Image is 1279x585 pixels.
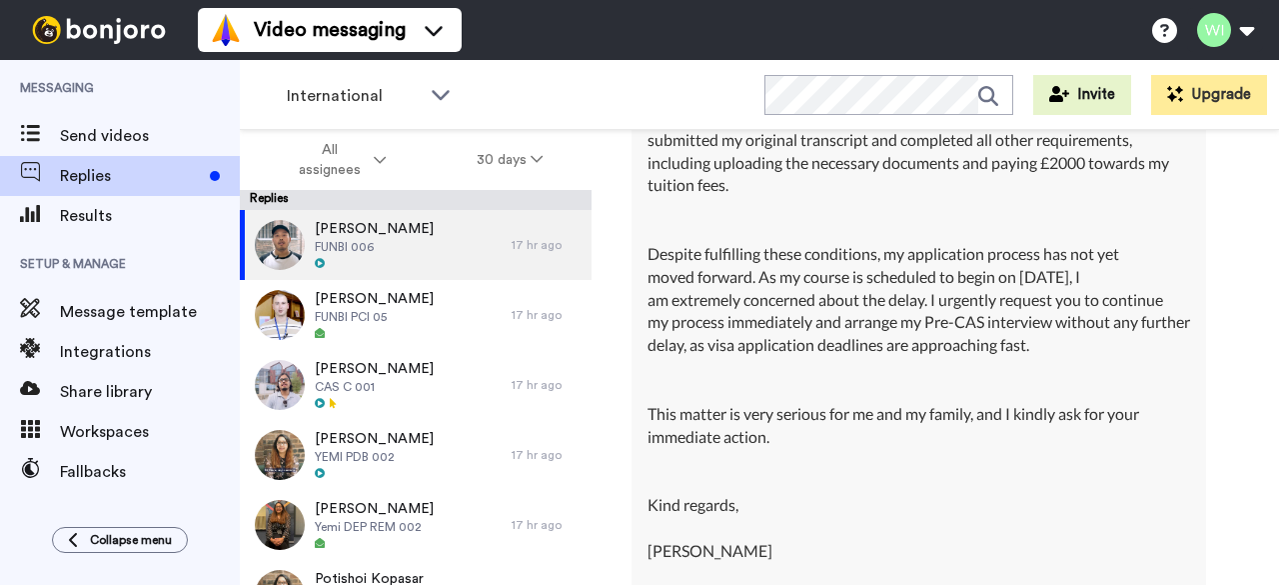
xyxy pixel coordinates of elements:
[240,490,592,560] a: [PERSON_NAME]Yemi DEP REM 00217 hr ago
[240,210,592,280] a: [PERSON_NAME]FUNBI 00617 hr ago
[240,420,592,490] a: [PERSON_NAME]YEMI PDB 00217 hr ago
[315,309,434,325] span: FUNBI PCI 05
[1151,75,1267,115] button: Upgrade
[315,519,434,535] span: Yemi DEP REM 002
[315,449,434,465] span: YEMI PDB 002
[315,239,434,255] span: FUNBI 006
[1033,75,1131,115] button: Invite
[315,359,434,379] span: [PERSON_NAME]
[315,499,434,519] span: [PERSON_NAME]
[60,164,202,188] span: Replies
[315,289,434,309] span: [PERSON_NAME]
[240,190,592,210] div: Replies
[287,84,421,108] span: International
[255,430,305,480] img: 034932f8-5e73-4ccf-979d-a3109bcc44bc-thumb.jpg
[512,447,582,463] div: 17 hr ago
[289,140,370,180] span: All assignees
[255,360,305,410] img: d13cd613-a0d5-406e-8cf3-0cde742e53d1-thumb.jpg
[512,237,582,253] div: 17 hr ago
[255,220,305,270] img: 20357b13-09c5-4b1e-98cd-6bacbcb48d6b-thumb.jpg
[90,532,172,548] span: Collapse menu
[512,377,582,393] div: 17 hr ago
[240,350,592,420] a: [PERSON_NAME]CAS C 00117 hr ago
[60,380,240,404] span: Share library
[512,307,582,323] div: 17 hr ago
[60,204,240,228] span: Results
[432,142,589,178] button: 30 days
[60,300,240,324] span: Message template
[315,429,434,449] span: [PERSON_NAME]
[60,124,240,148] span: Send videos
[315,379,434,395] span: CAS C 001
[60,420,240,444] span: Workspaces
[255,500,305,550] img: 0c24e88b-33c6-4f8d-8092-57adc2dd1af8-thumb.jpg
[255,290,305,340] img: c09c68b7-9708-48cd-a98b-e626f11a0c1e-thumb.jpg
[315,219,434,239] span: [PERSON_NAME]
[24,16,174,44] img: bj-logo-header-white.svg
[254,16,406,44] span: Video messaging
[60,460,240,484] span: Fallbacks
[240,280,592,350] a: [PERSON_NAME]FUNBI PCI 0517 hr ago
[60,340,240,364] span: Integrations
[244,132,432,188] button: All assignees
[512,517,582,533] div: 17 hr ago
[210,14,242,46] img: vm-color.svg
[52,527,188,553] button: Collapse menu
